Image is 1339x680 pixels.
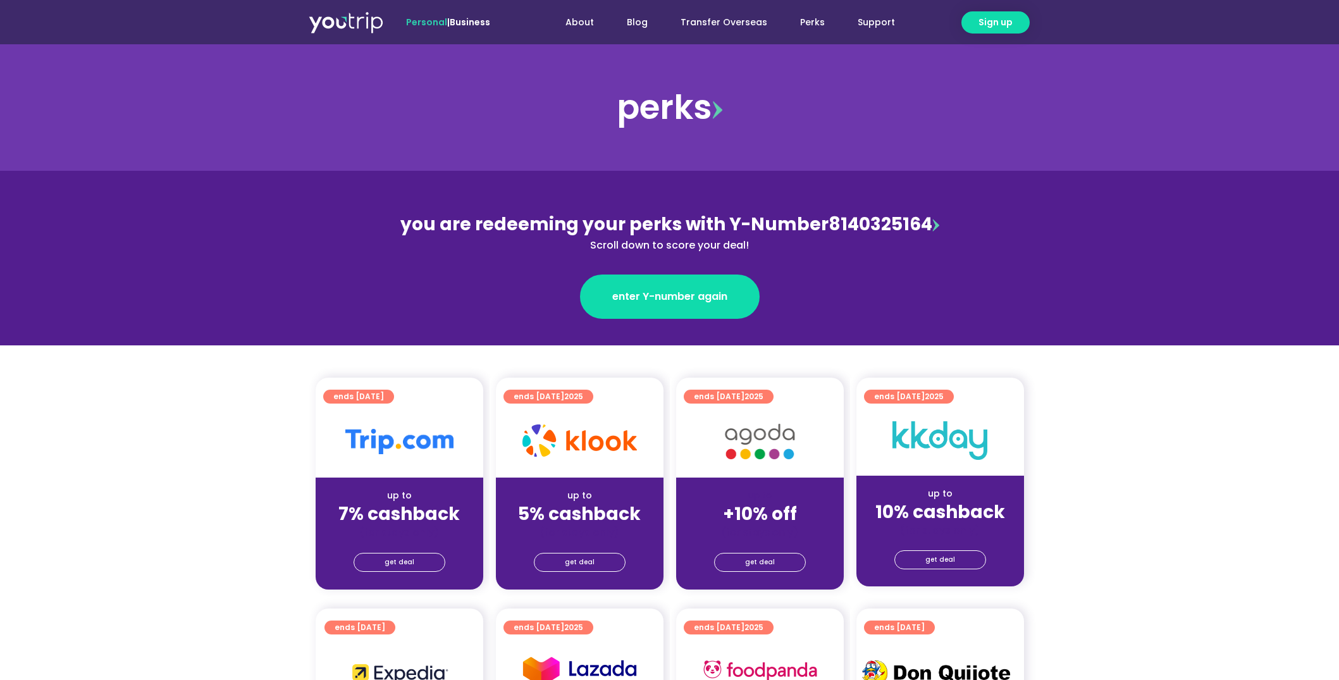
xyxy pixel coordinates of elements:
div: (for stays only) [686,526,834,539]
span: ends [DATE] [333,390,384,404]
span: up to [748,489,772,502]
a: ends [DATE]2025 [684,390,774,404]
a: Support [841,11,911,34]
span: ends [DATE] [874,390,944,404]
strong: 7% cashback [338,502,460,526]
span: ends [DATE] [874,621,925,634]
span: you are redeeming your perks with Y-Number [400,212,829,237]
span: ends [DATE] [514,621,583,634]
span: Sign up [978,16,1013,29]
div: Scroll down to score your deal! [395,238,944,253]
a: ends [DATE]2025 [503,390,593,404]
span: 2025 [925,391,944,402]
div: up to [506,489,653,502]
a: Sign up [961,11,1030,34]
span: ends [DATE] [694,621,763,634]
a: enter Y-number again [580,275,760,319]
a: Business [450,16,490,28]
div: (for stays only) [867,524,1014,537]
strong: 10% cashback [875,500,1005,524]
a: About [549,11,610,34]
span: get deal [385,553,414,571]
span: get deal [925,551,955,569]
a: get deal [894,550,986,569]
a: ends [DATE] [864,621,935,634]
nav: Menu [524,11,911,34]
a: get deal [534,553,626,572]
a: ends [DATE]2025 [864,390,954,404]
span: enter Y-number again [612,289,727,304]
strong: 5% cashback [518,502,641,526]
span: ends [DATE] [335,621,385,634]
div: (for stays only) [506,526,653,539]
span: | [406,16,490,28]
a: get deal [354,553,445,572]
a: Perks [784,11,841,34]
span: get deal [745,553,775,571]
a: ends [DATE] [323,390,394,404]
a: ends [DATE]2025 [684,621,774,634]
span: ends [DATE] [514,390,583,404]
span: get deal [565,553,595,571]
span: Personal [406,16,447,28]
span: 2025 [564,622,583,633]
a: get deal [714,553,806,572]
div: 8140325164 [395,211,944,253]
span: 2025 [564,391,583,402]
strong: +10% off [723,502,797,526]
div: up to [867,487,1014,500]
div: (for stays only) [326,526,473,539]
span: 2025 [744,391,763,402]
a: ends [DATE] [324,621,395,634]
a: ends [DATE]2025 [503,621,593,634]
span: ends [DATE] [694,390,763,404]
span: 2025 [744,622,763,633]
a: Transfer Overseas [664,11,784,34]
a: Blog [610,11,664,34]
div: up to [326,489,473,502]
